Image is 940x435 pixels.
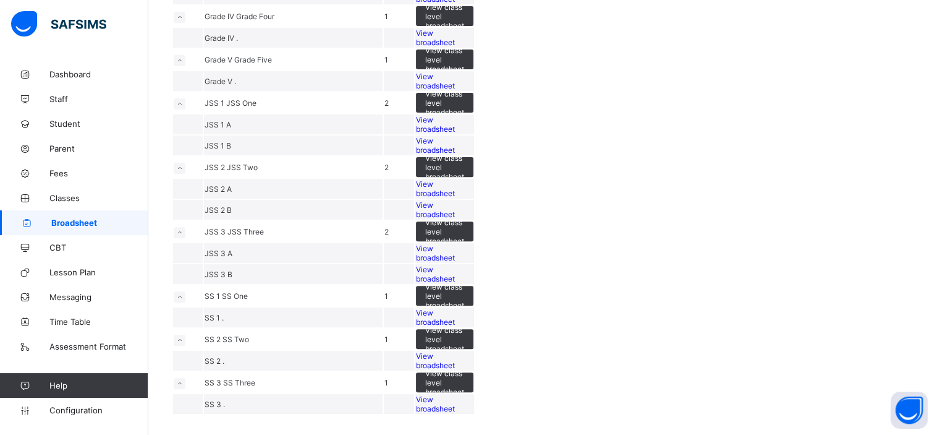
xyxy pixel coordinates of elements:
span: View broadsheet [416,136,455,155]
span: Assessment Format [49,342,148,351]
span: Grade Five [234,55,272,64]
span: Grade V . [205,77,236,86]
span: SS 1 . [205,313,224,322]
span: JSS 3 [205,227,227,236]
span: Lesson Plan [49,267,148,277]
span: 1 [384,378,388,387]
span: SS Two [222,335,249,344]
span: JSS 1 B [205,141,231,150]
span: Configuration [49,405,148,415]
span: View class level broadsheet [425,46,464,74]
span: Grade Four [236,12,274,21]
span: View broadsheet [416,115,455,134]
a: View class level broadsheet [416,222,473,231]
a: View class level broadsheet [416,6,473,15]
span: Help [49,381,148,390]
span: View broadsheet [416,28,455,47]
span: View class level broadsheet [425,153,464,181]
span: View broadsheet [416,72,455,90]
a: View broadsheet [416,115,473,134]
span: Fees [49,168,148,178]
span: SS Three [223,378,255,387]
a: View class level broadsheet [416,157,473,166]
a: View broadsheet [416,179,473,198]
a: View broadsheet [416,395,473,413]
img: safsims [11,11,106,37]
span: Messaging [49,292,148,302]
span: SS 1 [205,291,222,301]
span: 1 [384,291,388,301]
span: JSS 1 [205,98,226,108]
a: View broadsheet [416,136,473,155]
span: Student [49,119,148,129]
span: View broadsheet [416,244,455,262]
a: View broadsheet [416,351,473,370]
span: Dashboard [49,69,148,79]
span: Grade IV . [205,33,238,43]
span: Parent [49,144,148,153]
span: Grade V [205,55,234,64]
a: View broadsheet [416,244,473,262]
a: View class level broadsheet [416,373,473,382]
a: View class level broadsheet [416,93,473,102]
span: 2 [384,98,389,108]
span: Grade IV [205,12,236,21]
span: SS One [222,291,248,301]
span: JSS 2 B [205,205,232,215]
span: 2 [384,163,389,172]
span: View broadsheet [416,179,455,198]
span: Broadsheet [51,218,148,228]
span: View class level broadsheet [425,218,464,246]
span: View broadsheet [416,351,455,370]
span: JSS Two [227,163,258,172]
span: View broadsheet [416,200,455,219]
span: 1 [384,335,388,344]
span: View broadsheet [416,265,455,283]
a: View broadsheet [416,265,473,283]
a: View class level broadsheet [416,329,473,338]
span: View class level broadsheet [425,369,464,397]
span: SS 2 [205,335,222,344]
span: JSS 2 [205,163,227,172]
button: Open asap [891,392,928,429]
span: Classes [49,193,148,203]
span: SS 3 [205,378,223,387]
span: View class level broadsheet [425,89,464,117]
span: View class level broadsheet [425,325,464,353]
span: JSS One [226,98,256,108]
span: View broadsheet [416,395,455,413]
span: JSS 3 A [205,249,232,258]
span: JSS Three [227,227,264,236]
a: View class level broadsheet [416,286,473,295]
span: Time Table [49,317,148,327]
span: View broadsheet [416,308,455,327]
span: 2 [384,227,389,236]
a: View broadsheet [416,28,473,47]
span: SS 2 . [205,356,224,366]
span: JSS 1 A [205,120,231,129]
span: JSS 2 A [205,184,232,194]
a: View broadsheet [416,72,473,90]
span: View class level broadsheet [425,282,464,310]
span: SS 3 . [205,400,225,409]
span: View class level broadsheet [425,2,464,30]
span: Staff [49,94,148,104]
a: View broadsheet [416,200,473,219]
span: 1 [384,12,388,21]
a: View broadsheet [416,308,473,327]
span: 1 [384,55,388,64]
span: JSS 3 B [205,270,232,279]
span: CBT [49,243,148,252]
a: View class level broadsheet [416,50,473,59]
